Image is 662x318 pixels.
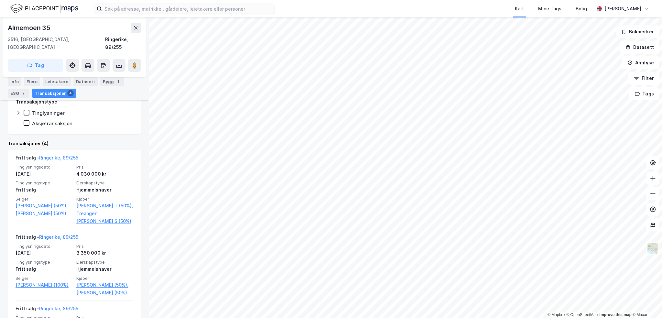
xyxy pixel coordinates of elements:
div: [DATE] [16,249,72,257]
img: logo.f888ab2527a4732fd821a326f86c7f29.svg [10,3,78,14]
span: Kjøper [76,276,133,281]
button: Datasett [620,41,659,54]
a: [PERSON_NAME] (50%), [76,281,133,289]
div: Bygg [100,77,124,86]
iframe: Chat Widget [630,287,662,318]
a: Improve this map [600,313,632,317]
a: [PERSON_NAME] (100%) [16,281,72,289]
input: Søk på adresse, matrikkel, gårdeiere, leietakere eller personer [102,4,275,14]
div: [DATE] [16,170,72,178]
div: Kontrollprogram for chat [630,287,662,318]
div: Datasett [73,77,98,86]
div: 1 [115,78,122,85]
button: Filter [628,72,659,85]
a: OpenStreetMap [567,313,598,317]
div: Ringerike, 89/255 [105,36,141,51]
div: Transaksjoner [32,89,76,98]
div: Info [8,77,21,86]
div: 4 030 000 kr [76,170,133,178]
div: Fritt salg - [16,154,78,164]
div: Transaksjoner (4) [8,140,141,148]
div: Hjemmelshaver [76,186,133,194]
div: 3516, [GEOGRAPHIC_DATA], [GEOGRAPHIC_DATA] [8,36,105,51]
img: Z [647,242,659,254]
a: Ringerike, 89/255 [39,155,78,160]
div: Fritt salg - [16,305,78,315]
a: Ringerike, 89/255 [39,306,78,311]
button: Analyse [622,56,659,69]
div: Fritt salg [16,186,72,194]
a: Mapbox [548,313,565,317]
div: Bolig [576,5,587,13]
div: Aksjetransaksjon [32,120,72,126]
span: Kjøper [76,196,133,202]
div: Transaksjonstype [16,98,57,106]
div: Mine Tags [538,5,561,13]
span: Pris [76,164,133,170]
span: Tinglysningsdato [16,244,72,249]
div: Eiere [24,77,40,86]
span: Selger [16,196,72,202]
div: Hjemmelshaver [76,265,133,273]
div: 3 350 000 kr [76,249,133,257]
a: [PERSON_NAME] (50%) [76,289,133,297]
div: 4 [67,90,74,96]
div: Leietakere [43,77,71,86]
a: [PERSON_NAME] (50%), [16,202,72,210]
a: [PERSON_NAME] T (50%), [76,202,133,210]
button: Tags [629,87,659,100]
span: Selger [16,276,72,281]
span: Tinglysningsdato [16,164,72,170]
div: ESG [8,89,29,98]
div: Kart [515,5,524,13]
span: Eierskapstype [76,259,133,265]
button: Tag [8,59,63,72]
a: Treangen [PERSON_NAME] S (50%) [76,210,133,225]
a: Ringerike, 89/255 [39,234,78,240]
div: 2 [20,90,27,96]
span: Tinglysningstype [16,259,72,265]
div: Fritt salg - [16,233,78,244]
div: Fritt salg [16,265,72,273]
div: Almemoen 35 [8,23,52,33]
span: Eierskapstype [76,180,133,186]
button: Bokmerker [616,25,659,38]
span: Pris [76,244,133,249]
span: Tinglysningstype [16,180,72,186]
div: [PERSON_NAME] [604,5,641,13]
a: [PERSON_NAME] (50%) [16,210,72,217]
div: Tinglysninger [32,110,65,116]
